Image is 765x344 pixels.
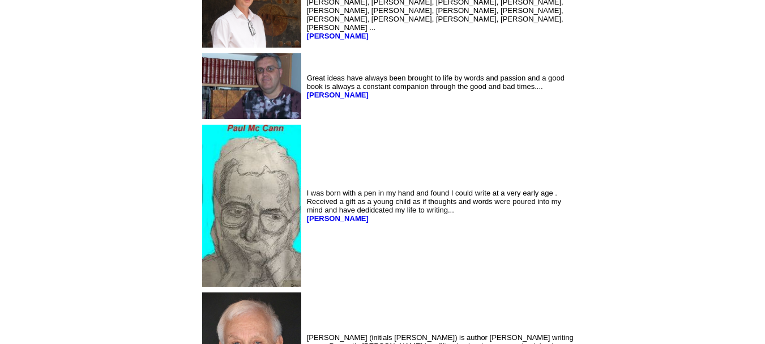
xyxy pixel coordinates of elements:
[307,32,369,40] a: [PERSON_NAME]
[307,214,369,223] a: [PERSON_NAME]
[307,74,565,99] font: Great ideas have always been brought to life by words and passion and a good book is always a con...
[307,91,369,99] a: [PERSON_NAME]
[202,53,301,120] img: 125702.jpg
[202,125,301,287] img: 7865.jpg
[307,189,561,223] font: I was born with a pen in my hand and found I could write at a very early age . Received a gift as...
